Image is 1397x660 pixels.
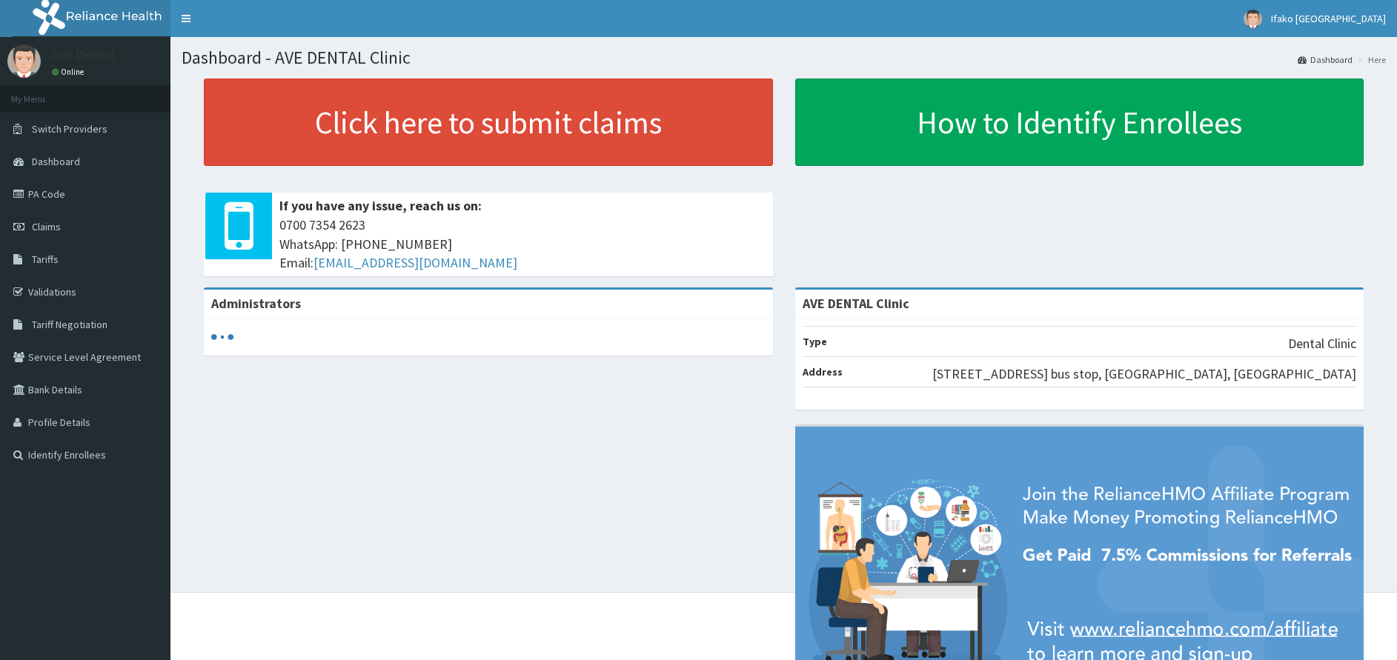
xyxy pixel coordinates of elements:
a: How to Identify Enrollees [795,79,1364,166]
span: Claims [32,220,61,233]
span: Ifako [GEOGRAPHIC_DATA] [1271,12,1386,25]
li: Here [1354,53,1386,66]
svg: audio-loading [211,326,233,348]
img: User Image [7,44,41,78]
b: Address [803,365,843,379]
b: Administrators [211,295,301,312]
a: Online [52,67,87,77]
span: Tariffs [32,253,59,266]
a: Dashboard [1298,53,1353,66]
a: Click here to submit claims [204,79,773,166]
span: Tariff Negotiation [32,318,107,331]
b: Type [803,335,827,348]
span: 0700 7354 2623 WhatsApp: [PHONE_NUMBER] Email: [279,216,766,273]
span: Dashboard [32,155,80,168]
h1: Dashboard - AVE DENTAL Clinic [182,48,1386,67]
strong: AVE DENTAL Clinic [803,295,909,312]
p: [STREET_ADDRESS] bus stop, [GEOGRAPHIC_DATA], [GEOGRAPHIC_DATA] [932,364,1356,384]
span: Switch Providers [32,122,107,136]
p: Ave Dental [52,48,116,61]
p: Dental Clinic [1288,334,1356,353]
b: If you have any issue, reach us on: [279,197,482,214]
img: User Image [1244,10,1262,28]
a: [EMAIL_ADDRESS][DOMAIN_NAME] [313,254,517,271]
